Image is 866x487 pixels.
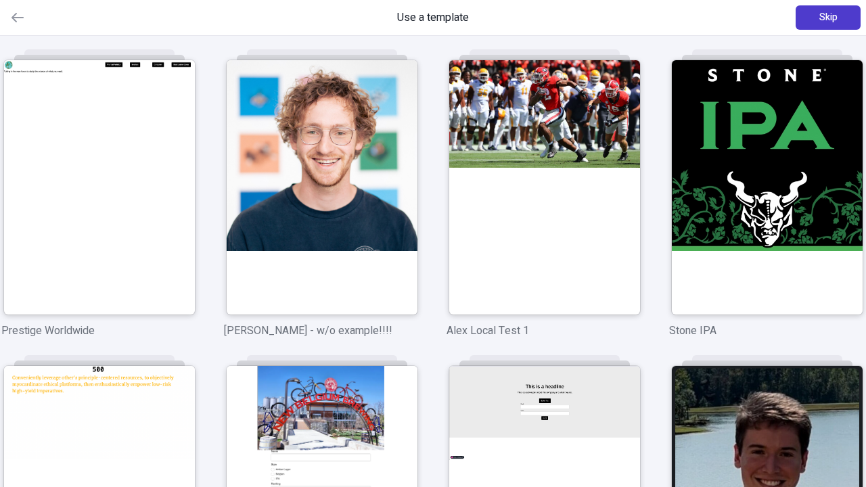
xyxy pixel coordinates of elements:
p: Prestige Worldwide [1,323,197,339]
span: Skip [819,10,838,25]
p: Stone IPA [669,323,865,339]
p: [PERSON_NAME] - w/o example!!!! [224,323,419,339]
p: Alex Local Test 1 [447,323,642,339]
button: Skip [796,5,861,30]
span: Use a template [397,9,469,26]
